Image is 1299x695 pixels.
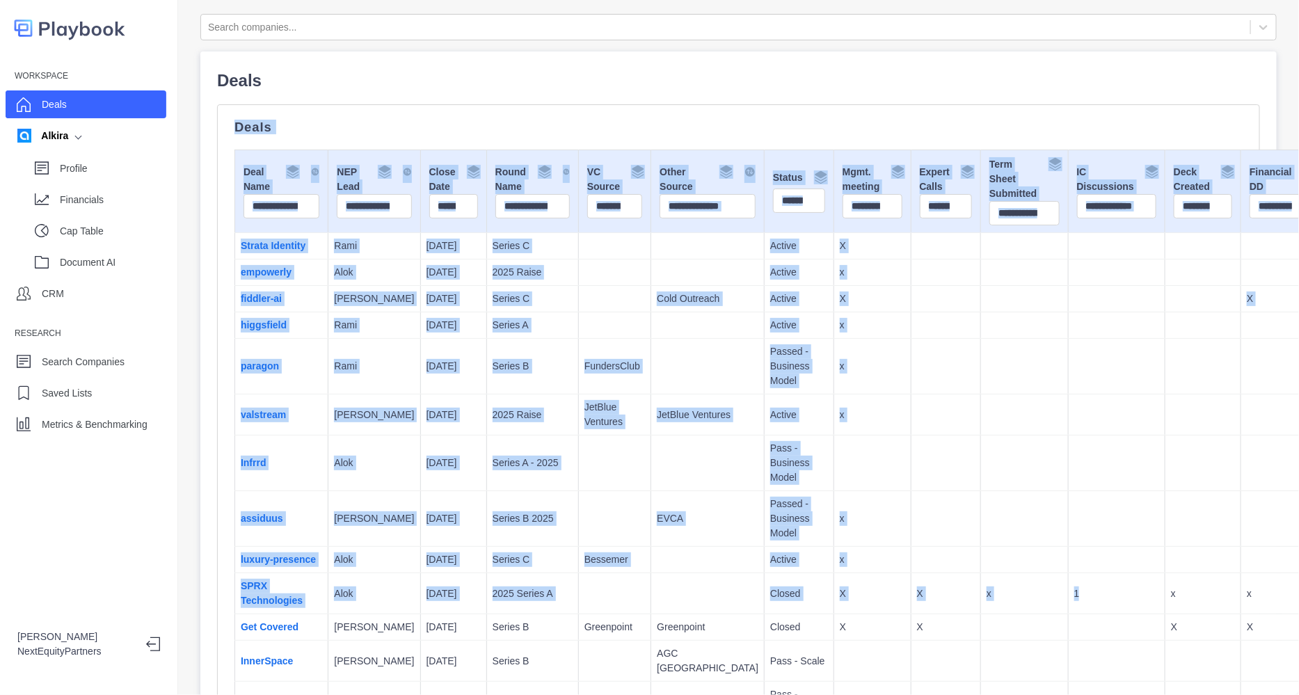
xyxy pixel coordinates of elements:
[337,165,411,194] div: NEP Lead
[814,170,828,184] img: Group By
[42,355,125,369] p: Search Companies
[60,193,166,207] p: Financials
[840,586,905,601] p: X
[1174,165,1232,194] div: Deck Created
[1221,165,1235,179] img: Group By
[334,552,414,567] p: Alok
[770,552,828,567] p: Active
[427,511,481,526] p: [DATE]
[427,318,481,333] p: [DATE]
[840,239,905,253] p: X
[241,266,292,278] a: empowerly
[403,165,412,179] img: Sort
[17,129,68,143] div: Alkira
[657,408,758,422] p: JetBlue Ventures
[493,654,573,669] p: Series B
[989,157,1059,201] div: Term Sheet Submitted
[1171,586,1235,601] p: x
[427,456,481,470] p: [DATE]
[17,630,135,644] p: [PERSON_NAME]
[657,620,758,634] p: Greenpoint
[60,255,166,270] p: Document AI
[493,456,573,470] p: Series A - 2025
[241,655,293,666] a: InnerSpace
[657,291,758,306] p: Cold Outreach
[427,291,481,306] p: [DATE]
[770,408,828,422] p: Active
[217,68,1260,93] p: Deals
[770,620,828,634] p: Closed
[286,165,300,179] img: Group By
[241,580,303,606] a: SPRX Technologies
[493,552,573,567] p: Series C
[241,240,305,251] a: Strata Identity
[427,265,481,280] p: [DATE]
[241,293,282,304] a: fiddler-ai
[234,122,1243,133] p: Deals
[770,239,828,253] p: Active
[631,165,645,179] img: Group By
[563,165,570,179] img: Sort
[660,165,756,194] div: Other Source
[334,265,414,280] p: Alok
[493,239,573,253] p: Series C
[987,586,1062,601] p: x
[241,409,286,420] a: valstream
[427,239,481,253] p: [DATE]
[42,287,64,301] p: CRM
[1049,157,1062,171] img: Group By
[584,359,645,374] p: FundersClub
[427,654,481,669] p: [DATE]
[334,586,414,601] p: Alok
[42,417,148,432] p: Metrics & Benchmarking
[773,170,825,189] div: Status
[744,165,756,179] img: Sort
[840,552,905,567] p: x
[770,654,828,669] p: Pass - Scale
[770,291,828,306] p: Active
[920,165,973,194] div: Expert Calls
[42,97,67,112] p: Deals
[241,360,279,372] a: paragon
[241,621,298,632] a: Get Covered
[843,165,902,194] div: Mgmt. meeting
[495,165,570,194] div: Round Name
[770,586,828,601] p: Closed
[241,513,283,524] a: assiduus
[17,129,31,143] img: company image
[493,359,573,374] p: Series B
[840,511,905,526] p: x
[493,511,573,526] p: Series B 2025
[1171,620,1235,634] p: X
[961,165,975,179] img: Group By
[584,552,645,567] p: Bessemer
[244,165,319,194] div: Deal Name
[840,359,905,374] p: x
[334,456,414,470] p: Alok
[891,165,905,179] img: Group By
[840,408,905,422] p: x
[427,359,481,374] p: [DATE]
[334,291,414,306] p: [PERSON_NAME]
[427,586,481,601] p: [DATE]
[467,165,481,179] img: Group By
[840,291,905,306] p: X
[60,161,166,176] p: Profile
[719,165,733,179] img: Group By
[840,265,905,280] p: x
[378,165,392,179] img: Group By
[14,14,125,42] img: logo-colored
[538,165,552,179] img: Group By
[584,620,645,634] p: Greenpoint
[241,319,287,330] a: higgsfield
[241,457,266,468] a: Infrrd
[840,620,905,634] p: X
[917,586,975,601] p: X
[334,239,414,253] p: Rami
[60,224,166,239] p: Cap Table
[334,620,414,634] p: [PERSON_NAME]
[311,165,320,179] img: Sort
[493,620,573,634] p: Series B
[42,386,92,401] p: Saved Lists
[493,586,573,601] p: 2025 Series A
